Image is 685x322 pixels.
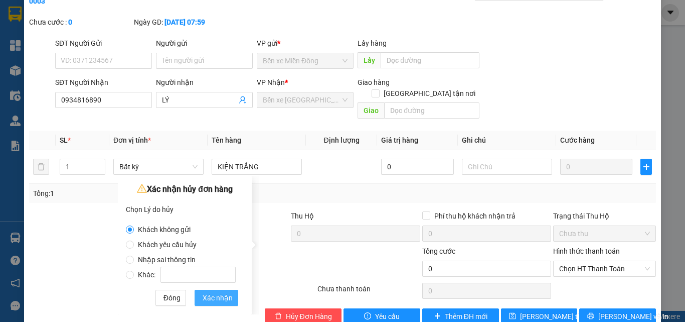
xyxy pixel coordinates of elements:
[286,311,332,322] span: Hủy Đơn Hàng
[55,38,152,49] div: SĐT Người Gửi
[462,159,552,175] input: Ghi Chú
[212,159,302,175] input: VD: Bàn, Ghế
[358,78,390,86] span: Giao hàng
[358,52,381,68] span: Lấy
[126,182,244,197] div: Xác nhận hủy đơn hàng
[156,38,253,49] div: Người gửi
[263,53,348,68] span: Bến xe Miền Đông
[316,283,421,301] div: Chưa thanh toán
[29,17,132,28] div: Chưa cước :
[559,226,650,241] span: Chưa thu
[641,163,651,171] span: plus
[358,39,387,47] span: Lấy hàng
[384,102,479,119] input: Dọc đường
[291,212,314,220] span: Thu Hộ
[598,311,668,322] span: [PERSON_NAME] và In
[445,311,487,322] span: Thêm ĐH mới
[560,136,595,144] span: Cước hàng
[257,38,354,49] div: VP gửi
[69,54,133,87] li: VP Bến xe [GEOGRAPHIC_DATA]
[195,290,238,306] button: Xác nhận
[163,292,181,303] span: Đóng
[263,92,348,108] span: Bến xe Quảng Ngãi
[364,312,371,320] span: exclamation-circle
[434,312,441,320] span: plus
[134,241,201,249] span: Khách yêu cầu hủy
[520,311,600,322] span: [PERSON_NAME] thay đổi
[5,54,69,76] li: VP Bến xe Miền Đông
[160,267,236,283] input: Khác:
[375,311,400,322] span: Yêu cầu
[257,78,285,86] span: VP Nhận
[68,18,72,26] b: 0
[55,77,152,88] div: SĐT Người Nhận
[560,159,632,175] input: 0
[559,261,650,276] span: Chọn HT Thanh Toán
[5,5,145,43] li: Rạng Đông Buslines
[509,312,516,320] span: save
[155,290,186,306] button: Đóng
[381,52,479,68] input: Dọc đường
[33,159,49,175] button: delete
[358,102,384,119] span: Giao
[134,256,200,264] span: Nhập sai thông tin
[458,131,556,150] th: Ghi chú
[164,18,205,26] b: [DATE] 07:59
[640,159,652,175] button: plus
[119,159,198,174] span: Bất kỳ
[137,183,147,193] span: warning
[134,226,195,234] span: Khách không gửi
[203,292,233,303] span: Xác nhận
[380,88,479,99] span: [GEOGRAPHIC_DATA] tận nơi
[239,96,247,104] span: user-add
[275,312,282,320] span: delete
[212,136,241,144] span: Tên hàng
[587,312,594,320] span: printer
[323,136,359,144] span: Định lượng
[156,77,253,88] div: Người nhận
[422,247,455,255] span: Tổng cước
[430,210,520,222] span: Phí thu hộ khách nhận trả
[553,210,656,222] div: Trạng thái Thu Hộ
[381,136,418,144] span: Giá trị hàng
[113,136,151,144] span: Đơn vị tính
[553,247,620,255] label: Hình thức thanh toán
[126,202,244,217] div: Chọn Lý do hủy
[60,136,68,144] span: SL
[134,17,237,28] div: Ngày GD:
[134,271,240,279] span: Khác:
[33,188,265,199] div: Tổng: 1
